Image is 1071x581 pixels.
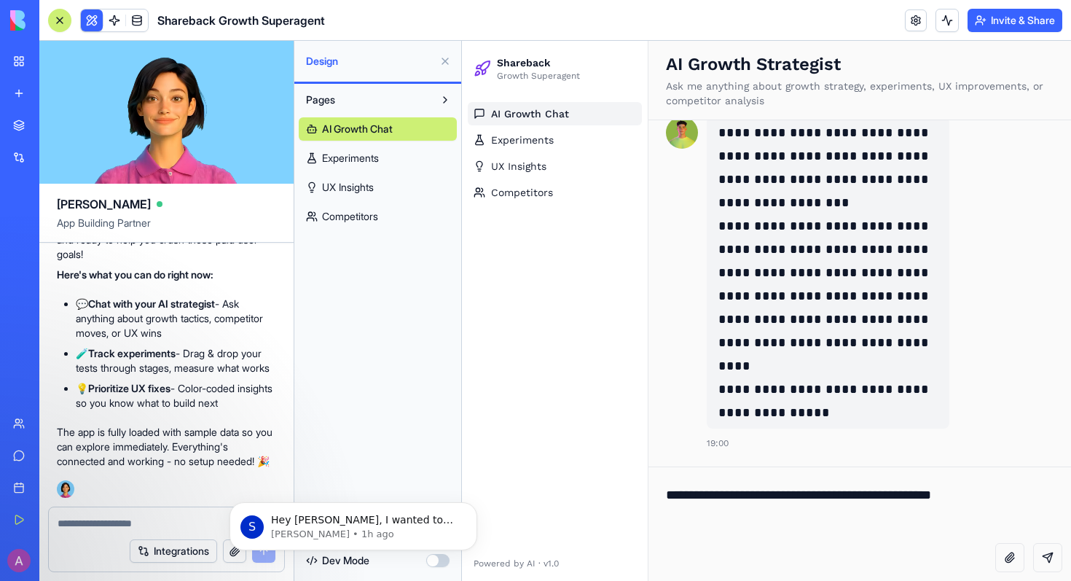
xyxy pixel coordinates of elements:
[299,117,457,141] a: AI Growth Chat
[6,140,180,163] a: Competitors
[204,76,236,108] img: Leo_image.png
[76,381,276,410] li: 💡 - Color-coded insights so you know what to build next
[245,397,267,408] span: 19:00
[57,195,151,213] span: [PERSON_NAME]
[306,93,335,107] span: Pages
[29,66,107,80] span: AI Growth Chat
[6,511,180,534] div: Powered by AI · v1.0
[322,180,374,195] span: UX Insights
[322,151,379,165] span: Experiments
[299,88,433,112] button: Pages
[208,472,499,574] iframe: Intercom notifications message
[204,38,592,67] p: Ask me anything about growth strategy, experiments, UX improvements, or competitor analysis
[57,425,276,469] p: The app is fully loaded with sample data so you can explore immediately. Everything's connected a...
[968,9,1062,32] button: Invite & Share
[57,268,213,281] strong: Here's what you can do right now:
[306,54,433,69] span: Design
[29,144,91,159] span: Competitors
[88,347,176,359] strong: Track experiments
[76,346,276,375] li: 🧪 - Drag & drop your tests through stages, measure what works
[204,12,592,35] h1: AI Growth Strategist
[29,118,85,133] span: UX Insights
[57,216,276,242] span: App Building Partner
[6,61,180,85] a: AI Growth Chat
[6,87,180,111] a: Experiments
[63,56,251,69] p: Message from Sharon, sent 1h ago
[10,10,101,31] img: logo
[57,480,74,498] img: Ella_00000_wcx2te.png
[157,12,325,29] span: Shareback Growth Superagent
[63,42,251,141] span: Hey [PERSON_NAME], I wanted to reach out to make sure everything in Blocks is running smoothly. I...
[29,92,92,106] span: Experiments
[7,549,31,572] img: ACg8ocLBV0Rz2CokkFTAavQaloGZzX4Bp3bX4J2qU1FyK_A9uqgztA=s96-c
[130,539,217,563] button: Integrations
[88,297,215,310] strong: Chat with your AI strategist
[322,122,393,136] span: AI Growth Chat
[35,15,118,29] span: Shareback
[299,176,457,199] a: UX Insights
[299,147,457,170] a: Experiments
[299,205,457,228] a: Competitors
[322,209,378,224] span: Competitors
[88,382,170,394] strong: Prioritize UX fixes
[76,297,276,340] li: 💬 - Ask anything about growth tactics, competitor moves, or UX wins
[6,114,180,137] a: UX Insights
[35,29,118,41] span: Growth Superagent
